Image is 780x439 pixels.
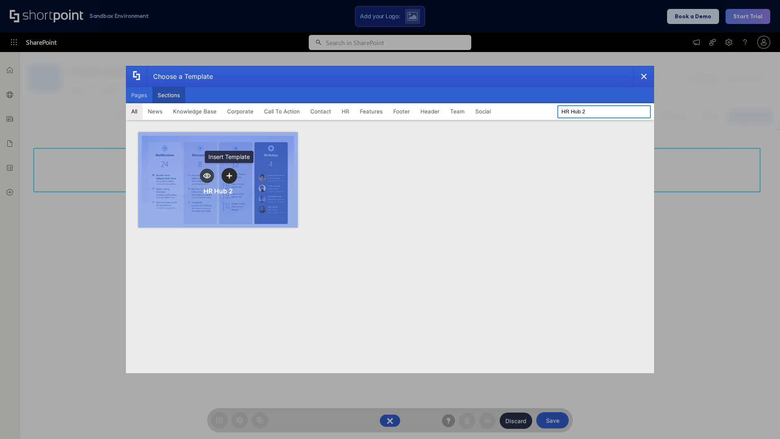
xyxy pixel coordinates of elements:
[259,103,305,120] button: Call To Action
[739,400,780,439] iframe: Chat Widget
[147,66,213,87] div: Choose a Template
[355,103,388,120] button: Features
[557,105,651,118] input: Search
[336,103,355,120] button: HR
[126,87,152,103] button: Pages
[222,103,259,120] button: Corporate
[204,187,233,195] div: HR Hub 2
[305,103,336,120] button: Contact
[388,103,415,120] button: Footer
[126,103,143,120] button: All
[470,103,496,120] button: Social
[152,87,185,103] button: Sections
[415,103,445,120] button: Header
[143,103,168,120] button: News
[445,103,470,120] button: Team
[168,103,222,120] button: Knowledge Base
[126,66,654,373] div: template selector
